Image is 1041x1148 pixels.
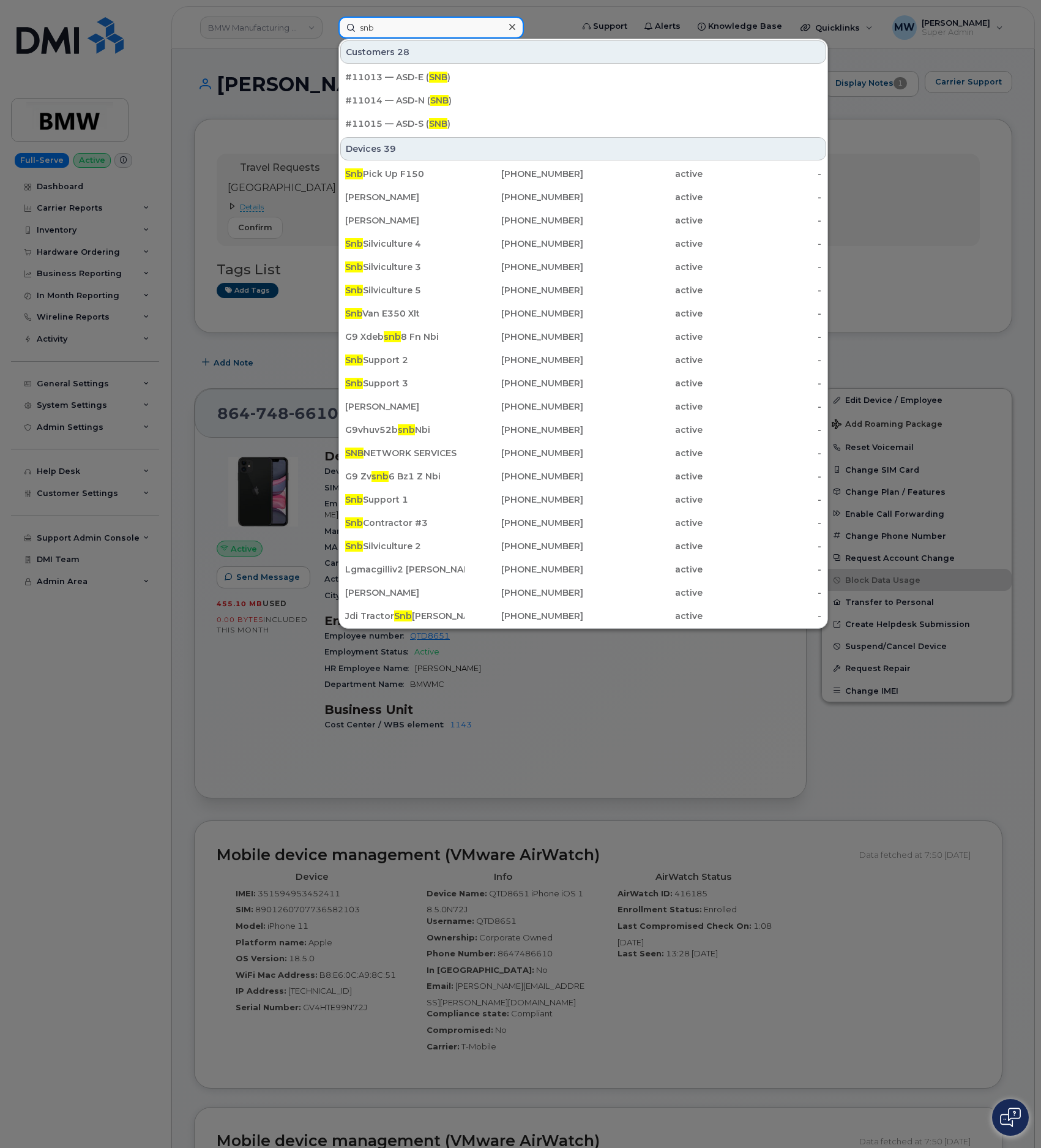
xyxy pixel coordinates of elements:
[345,284,465,296] div: Silviculture 5
[583,540,703,552] div: active
[703,191,822,203] div: -
[340,209,826,231] a: [PERSON_NAME][PHONE_NUMBER]active-
[465,540,584,552] div: [PHONE_NUMBER]
[340,419,826,441] a: G9vhuv52bsnbNbi[PHONE_NUMBER]active-
[345,191,465,203] div: [PERSON_NAME]
[465,587,584,599] div: [PHONE_NUMBER]
[397,46,409,58] span: 28
[345,71,821,83] div: #11013 — ASD-E ( )
[465,377,584,389] div: [PHONE_NUMBER]
[340,349,826,371] a: SnbSupport 2[PHONE_NUMBER]active-
[345,238,363,249] span: Snb
[465,493,584,506] div: [PHONE_NUMBER]
[583,587,703,599] div: active
[703,168,822,180] div: -
[465,517,584,529] div: [PHONE_NUMBER]
[465,284,584,296] div: [PHONE_NUMBER]
[384,143,396,155] span: 39
[345,307,465,320] div: Van E350 Xlt
[384,331,401,342] span: snb
[583,517,703,529] div: active
[345,448,364,459] span: SNB
[703,354,822,366] div: -
[583,307,703,320] div: active
[398,424,415,435] span: snb
[340,582,826,604] a: [PERSON_NAME][PHONE_NUMBER]active-
[465,563,584,576] div: [PHONE_NUMBER]
[583,377,703,389] div: active
[703,284,822,296] div: -
[583,610,703,622] div: active
[340,113,826,135] a: #11015 — ASD-S (SNB)
[465,400,584,413] div: [PHONE_NUMBER]
[465,470,584,482] div: [PHONE_NUMBER]
[340,40,826,64] div: Customers
[465,354,584,366] div: [PHONE_NUMBER]
[703,610,822,622] div: -
[371,471,389,482] span: snb
[465,191,584,203] div: [PHONE_NUMBER]
[583,493,703,506] div: active
[465,238,584,250] div: [PHONE_NUMBER]
[345,214,465,227] div: [PERSON_NAME]
[1000,1108,1021,1127] img: Open chat
[345,447,465,459] div: NETWORK SERVICES
[340,186,826,208] a: [PERSON_NAME][PHONE_NUMBER]active-
[429,72,447,83] span: SNB
[703,424,822,436] div: -
[345,331,465,343] div: G9 Xdeb 8 Fn Nbi
[430,95,449,106] span: SNB
[345,354,465,366] div: Support 2
[465,261,584,273] div: [PHONE_NUMBER]
[345,517,363,528] span: Snb
[345,94,821,107] div: #11014 — ASD-N ( )
[340,279,826,301] a: SnbSilviculture 5[PHONE_NUMBER]active-
[465,424,584,436] div: [PHONE_NUMBER]
[394,610,412,621] span: Snb
[703,587,822,599] div: -
[703,400,822,413] div: -
[345,355,363,366] span: Snb
[340,465,826,487] a: G9 Zvsnb6 Bz1 Z Nbi[PHONE_NUMBER]active-
[345,541,363,552] span: Snb
[340,396,826,418] a: [PERSON_NAME][PHONE_NUMBER]active-
[340,605,826,627] a: Jdi TractorSnb[PERSON_NAME][PHONE_NUMBER]active-
[345,587,465,599] div: [PERSON_NAME]
[465,610,584,622] div: [PHONE_NUMBER]
[340,489,826,511] a: SnbSupport 1[PHONE_NUMBER]active-
[703,470,822,482] div: -
[345,261,363,272] span: Snb
[583,331,703,343] div: active
[583,354,703,366] div: active
[703,307,822,320] div: -
[340,442,826,464] a: SNBNETWORK SERVICES[PHONE_NUMBER]active-
[429,118,447,129] span: SNB
[703,377,822,389] div: -
[345,470,465,482] div: G9 Zv 6 Bz1 Z Nbi
[583,424,703,436] div: active
[340,535,826,557] a: SnbSilviculture 2[PHONE_NUMBER]active-
[583,238,703,250] div: active
[465,214,584,227] div: [PHONE_NUMBER]
[703,447,822,459] div: -
[583,400,703,413] div: active
[340,233,826,255] a: SnbSilviculture 4[PHONE_NUMBER]active-
[583,447,703,459] div: active
[703,540,822,552] div: -
[345,424,465,436] div: G9vhuv52b Nbi
[340,512,826,534] a: SnbContractor #3[PHONE_NUMBER]active-
[583,168,703,180] div: active
[345,118,821,130] div: #11015 — ASD-S ( )
[583,284,703,296] div: active
[345,308,362,319] span: Snb
[340,163,826,185] a: SnbPick Up F150[PHONE_NUMBER]active-
[345,238,465,250] div: Silviculture 4
[465,331,584,343] div: [PHONE_NUMBER]
[703,261,822,273] div: -
[583,214,703,227] div: active
[703,563,822,576] div: -
[345,168,465,180] div: Pick Up F150
[340,89,826,111] a: #11014 — ASD-N (SNB)
[703,331,822,343] div: -
[345,610,465,622] div: Jdi Tractor [PERSON_NAME]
